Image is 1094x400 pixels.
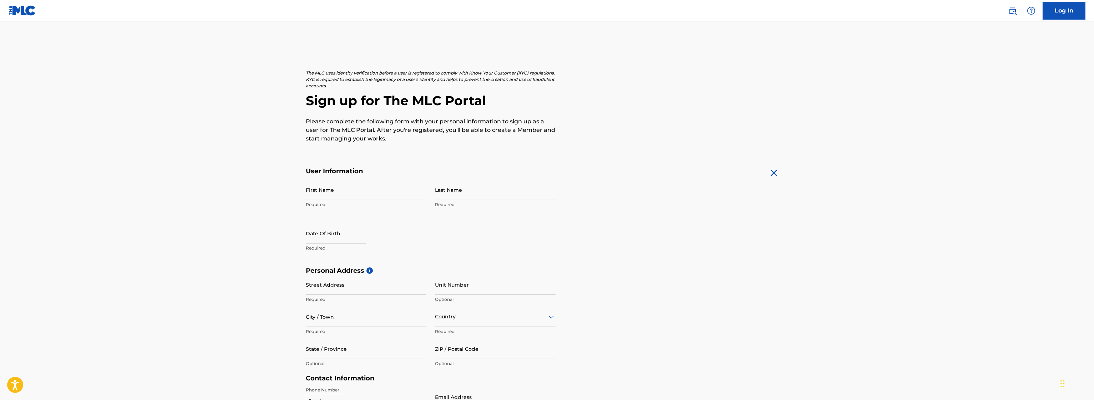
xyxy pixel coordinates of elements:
img: search [1008,6,1017,15]
div: Widget de chat [1058,366,1094,400]
h2: Sign up for The MLC Portal [306,93,788,109]
p: Optional [435,296,556,303]
div: Help [1024,4,1038,18]
p: Please complete the following form with your personal information to sign up as a user for The ML... [306,117,556,143]
p: Required [306,296,426,303]
img: MLC Logo [9,5,36,16]
p: Required [306,245,426,251]
a: Public Search [1006,4,1020,18]
p: Required [435,328,556,335]
h5: User Information [306,167,556,175]
h5: Personal Address [306,267,788,275]
p: The MLC uses identity verification before a user is registered to comply with Know Your Customer ... [306,70,556,89]
p: Required [306,201,426,208]
p: Required [435,201,556,208]
img: close [768,167,780,179]
p: Optional [435,360,556,367]
span: i [366,267,373,274]
iframe: Chat Widget [1058,366,1094,400]
h5: Contact Information [306,374,556,383]
a: Log In [1043,2,1085,20]
p: Optional [306,360,426,367]
img: help [1027,6,1035,15]
div: Arrastrar [1060,373,1065,394]
p: Required [306,328,426,335]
